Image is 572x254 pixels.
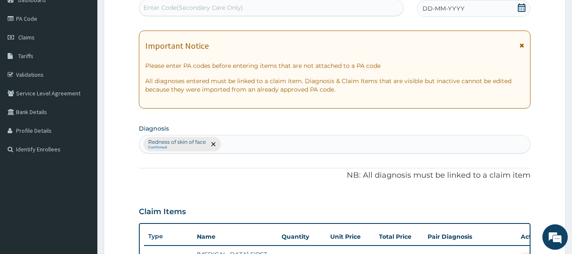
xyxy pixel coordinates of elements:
[139,124,169,133] label: Diagnosis
[144,3,243,12] div: Enter Code(Secondary Care Only)
[139,4,159,25] div: Minimize live chat window
[423,4,464,13] span: DD-MM-YYYY
[210,140,217,148] span: remove selection option
[18,33,35,41] span: Claims
[16,42,34,64] img: d_794563401_company_1708531726252_794563401
[49,74,117,160] span: We're online!
[375,228,423,245] th: Total Price
[326,228,375,245] th: Unit Price
[148,145,206,150] small: Confirmed
[4,166,161,196] textarea: Type your message and hit 'Enter'
[517,228,559,245] th: Actions
[145,77,525,94] p: All diagnoses entered must be linked to a claim item. Diagnosis & Claim Items that are visible bu...
[193,228,277,245] th: Name
[139,170,531,181] p: NB: All diagnosis must be linked to a claim item
[148,139,206,145] p: Redness of skin of face
[145,41,209,50] h1: Important Notice
[18,52,33,60] span: Tariffs
[423,228,517,245] th: Pair Diagnosis
[144,229,193,244] th: Type
[139,207,186,217] h3: Claim Items
[44,47,142,59] div: Chat with us now
[277,228,326,245] th: Quantity
[145,61,525,70] p: Please enter PA codes before entering items that are not attached to a PA code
